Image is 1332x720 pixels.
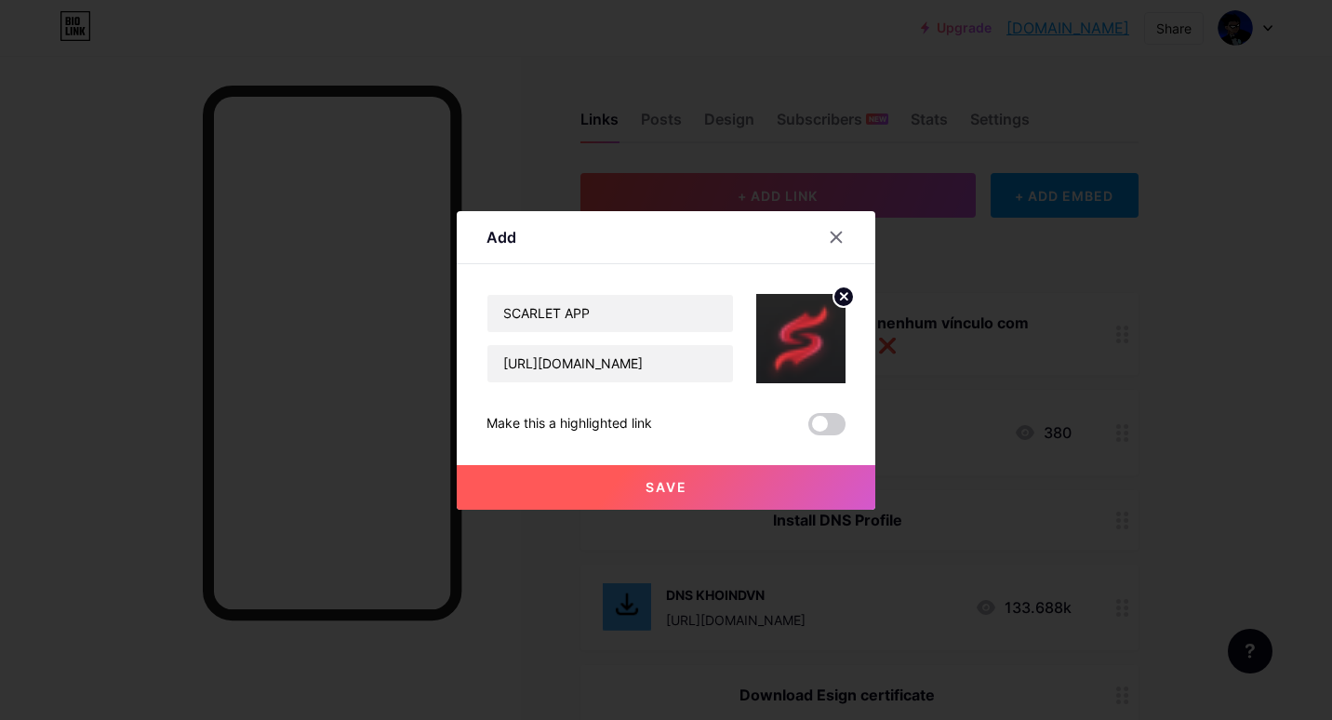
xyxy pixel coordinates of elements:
[486,413,652,435] div: Make this a highlighted link
[487,345,733,382] input: URL
[646,479,687,495] span: Save
[487,295,733,332] input: Title
[486,226,516,248] div: Add
[457,465,875,510] button: Save
[756,294,846,383] img: link_thumbnail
